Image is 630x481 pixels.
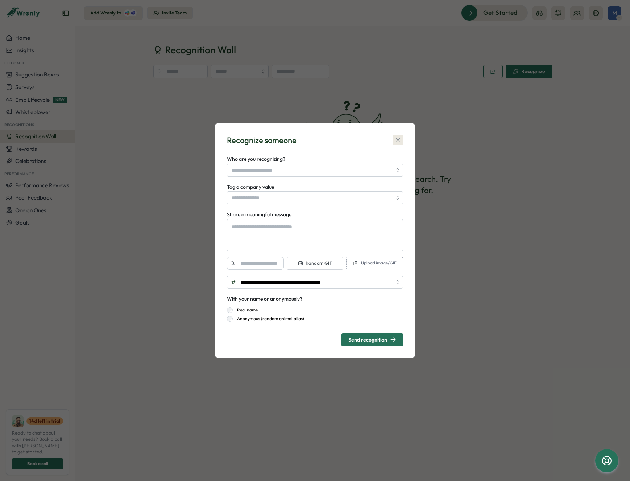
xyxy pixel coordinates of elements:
[341,333,403,346] button: Send recognition
[227,211,291,219] label: Share a meaningful message
[227,155,285,163] label: Who are you recognizing?
[233,316,304,322] label: Anonymous (random animal alias)
[227,295,302,303] div: With your name or anonymously?
[227,135,297,146] div: Recognize someone
[287,257,344,270] button: Random GIF
[348,336,396,343] div: Send recognition
[233,307,258,313] label: Real name
[227,183,274,191] label: Tag a company value
[298,260,332,267] span: Random GIF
